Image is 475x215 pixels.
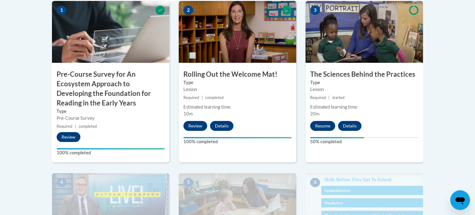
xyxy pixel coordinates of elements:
span: 2 [183,6,193,15]
div: Pre-Course Survey [57,115,165,122]
button: Details [338,121,362,131]
button: Review [57,132,80,142]
label: Type [310,79,418,86]
div: Estimated learning time: [310,104,418,110]
span: 5 [183,178,193,187]
span: Required [57,124,72,129]
span: started [332,95,344,100]
span: 6 [310,178,320,187]
span: Required [310,95,326,100]
button: Review [183,121,207,131]
span: Required [183,95,199,100]
span: 20m [310,111,319,116]
button: Details [210,121,233,131]
label: Type [57,108,165,115]
button: Resume [310,121,335,131]
div: Estimated learning time: [183,104,292,110]
span: | [202,95,203,100]
div: Lesson [310,86,418,93]
div: Your progress [183,137,292,138]
span: 4 [57,178,66,187]
img: Course Image [52,1,169,63]
h3: Rolling Out the Welcome Mat! [179,70,296,79]
span: completed [205,95,224,100]
span: | [328,95,330,100]
span: | [75,124,76,129]
label: Type [183,79,292,86]
span: 10m [183,111,193,116]
span: completed [79,124,97,129]
h3: Pre-Course Survey for An Ecosystem Approach to Developing the Foundation for Reading in the Early... [52,70,169,108]
h3: The Sciences Behind the Practices [306,70,423,79]
label: 50% completed [310,138,418,145]
span: 3 [310,6,320,15]
label: 100% completed [183,138,292,145]
span: 1 [57,6,66,15]
img: Course Image [179,1,296,63]
div: Your progress [57,148,165,149]
div: Lesson [183,86,292,93]
div: Your progress [310,137,364,138]
iframe: Button to launch messaging window [450,190,470,210]
img: Course Image [306,1,423,63]
label: 100% completed [57,149,165,156]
